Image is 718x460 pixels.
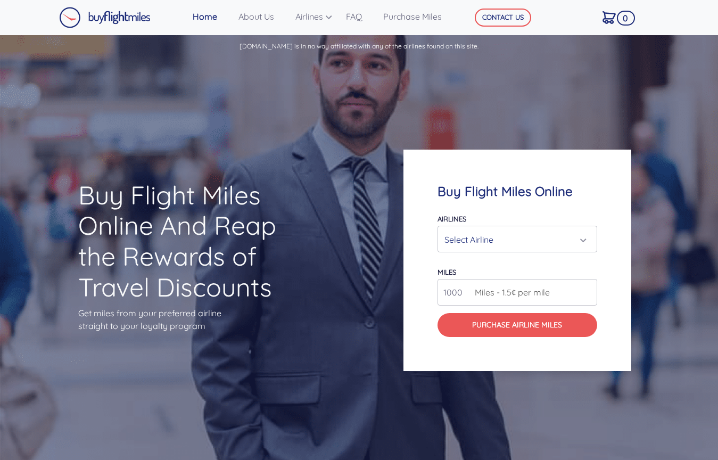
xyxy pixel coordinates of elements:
[617,11,635,26] span: 0
[379,6,458,27] a: Purchase Miles
[438,313,597,337] button: Purchase Airline Miles
[603,11,616,24] img: Cart
[188,6,234,27] a: Home
[475,9,531,27] button: CONTACT US
[444,229,584,250] div: Select Airline
[234,6,291,27] a: About Us
[59,4,151,31] a: Buy Flight Miles Logo
[342,6,379,27] a: FAQ
[438,226,597,252] button: Select Airline
[59,7,151,28] img: Buy Flight Miles Logo
[78,307,315,332] p: Get miles from your preferred airline straight to your loyalty program
[78,180,315,302] h1: Buy Flight Miles Online And Reap the Rewards of Travel Discounts
[291,6,342,27] a: Airlines
[598,6,631,28] a: 0
[469,286,550,299] span: Miles - 1.5¢ per mile
[438,184,597,199] h4: Buy Flight Miles Online
[438,268,456,276] label: miles
[438,215,466,223] label: Airlines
